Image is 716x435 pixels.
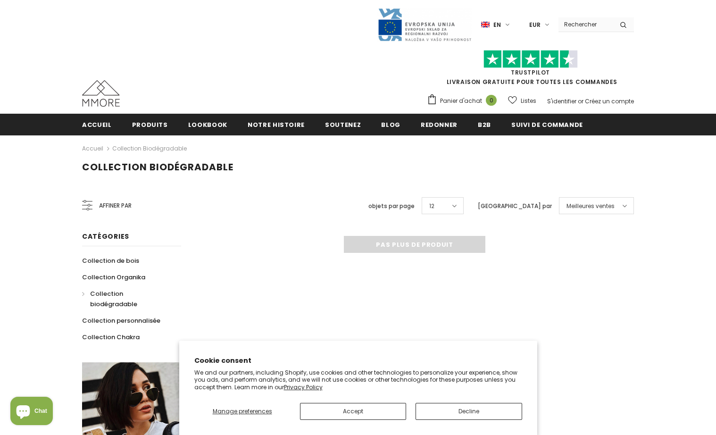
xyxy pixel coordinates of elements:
[132,114,168,135] a: Produits
[508,92,536,109] a: Listes
[493,20,501,30] span: en
[578,97,583,105] span: or
[521,96,536,106] span: Listes
[478,201,552,211] label: [GEOGRAPHIC_DATA] par
[90,289,137,309] span: Collection biodégradable
[8,397,56,427] inbox-online-store-chat: Shopify online store chat
[82,312,160,329] a: Collection personnalisée
[82,120,112,129] span: Accueil
[440,96,482,106] span: Panier d'achat
[248,120,305,129] span: Notre histoire
[368,201,415,211] label: objets par page
[381,120,400,129] span: Blog
[478,114,491,135] a: B2B
[421,120,458,129] span: Redonner
[483,50,578,68] img: Faites confiance aux étoiles pilotes
[248,114,305,135] a: Notre histoire
[82,143,103,154] a: Accueil
[416,403,522,420] button: Decline
[82,80,120,107] img: Cas MMORE
[377,8,472,42] img: Javni Razpis
[427,54,634,86] span: LIVRAISON GRATUITE POUR TOUTES LES COMMANDES
[486,95,497,106] span: 0
[99,201,132,211] span: Affiner par
[284,383,323,391] a: Privacy Policy
[325,114,361,135] a: soutenez
[325,120,361,129] span: soutenez
[82,232,129,241] span: Catégories
[429,201,434,211] span: 12
[481,21,490,29] img: i-lang-1.png
[82,273,145,282] span: Collection Organika
[511,114,583,135] a: Suivi de commande
[547,97,576,105] a: S'identifier
[112,144,187,152] a: Collection biodégradable
[132,120,168,129] span: Produits
[194,369,522,391] p: We and our partners, including Shopify, use cookies and other technologies to personalize your ex...
[82,114,112,135] a: Accueil
[566,201,615,211] span: Meilleures ventes
[82,285,171,312] a: Collection biodégradable
[529,20,541,30] span: EUR
[188,114,227,135] a: Lookbook
[82,333,140,342] span: Collection Chakra
[188,120,227,129] span: Lookbook
[478,120,491,129] span: B2B
[300,403,406,420] button: Accept
[377,20,472,28] a: Javni Razpis
[194,403,291,420] button: Manage preferences
[213,407,272,415] span: Manage preferences
[511,120,583,129] span: Suivi de commande
[585,97,634,105] a: Créez un compte
[511,68,550,76] a: TrustPilot
[82,256,139,265] span: Collection de bois
[82,160,233,174] span: Collection biodégradable
[381,114,400,135] a: Blog
[82,329,140,345] a: Collection Chakra
[82,316,160,325] span: Collection personnalisée
[194,356,522,366] h2: Cookie consent
[421,114,458,135] a: Redonner
[82,269,145,285] a: Collection Organika
[427,94,501,108] a: Panier d'achat 0
[558,17,613,31] input: Search Site
[82,252,139,269] a: Collection de bois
